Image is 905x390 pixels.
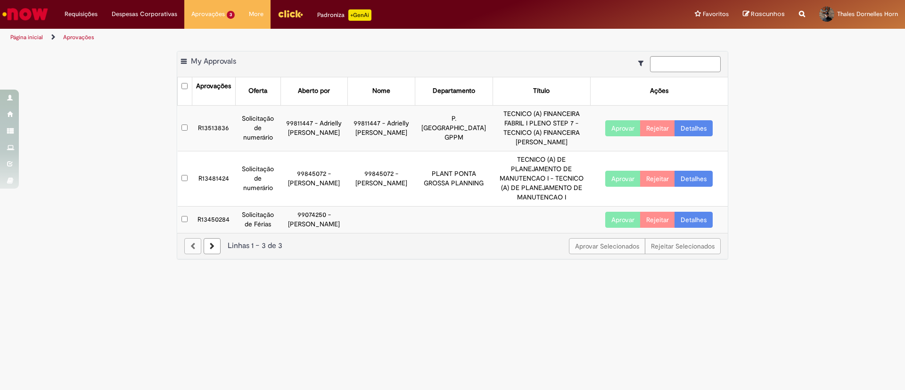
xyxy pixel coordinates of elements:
[235,151,280,206] td: Solicitação de numerário
[348,9,371,21] p: +GenAi
[415,105,493,151] td: P. [GEOGRAPHIC_DATA] GPPM
[703,9,729,19] span: Favoritos
[493,105,590,151] td: TECNICO (A) FINANCEIRA FABRIL I PLENO STEP 7 - TECNICO (A) FINANCEIRA [PERSON_NAME]
[638,60,648,66] i: Mostrar filtros para: Suas Solicitações
[280,105,348,151] td: 99811447 - Adrielly [PERSON_NAME]
[235,206,280,232] td: Solicitação de Férias
[10,33,43,41] a: Página inicial
[280,206,348,232] td: 99074250 - [PERSON_NAME]
[433,86,475,96] div: Departamento
[249,9,263,19] span: More
[65,9,98,19] span: Requisições
[184,241,721,251] div: Linhas 1 − 3 de 3
[743,10,785,19] a: Rascunhos
[248,86,267,96] div: Oferta
[605,171,641,187] button: Aprovar
[298,86,330,96] div: Aberto por
[63,33,94,41] a: Aprovações
[640,120,675,136] button: Rejeitar
[192,206,235,232] td: R13450284
[192,105,235,151] td: R13513836
[235,105,280,151] td: Solicitação de numerário
[191,9,225,19] span: Aprovações
[348,151,415,206] td: 99845072 - [PERSON_NAME]
[605,120,641,136] button: Aprovar
[675,212,713,228] a: Detalhes
[1,5,49,24] img: ServiceNow
[192,77,235,105] th: Aprovações
[280,151,348,206] td: 99845072 - [PERSON_NAME]
[640,171,675,187] button: Rejeitar
[112,9,177,19] span: Despesas Corporativas
[751,9,785,18] span: Rascunhos
[675,171,713,187] a: Detalhes
[675,120,713,136] a: Detalhes
[372,86,390,96] div: Nome
[192,151,235,206] td: R13481424
[227,11,235,19] span: 3
[605,212,641,228] button: Aprovar
[415,151,493,206] td: PLANT PONTA GROSSA PLANNING
[317,9,371,21] div: Padroniza
[7,29,596,46] ul: Trilhas de página
[348,105,415,151] td: 99811447 - Adrielly [PERSON_NAME]
[837,10,898,18] span: Thales Dornelles Horn
[650,86,668,96] div: Ações
[191,57,236,66] span: My Approvals
[533,86,550,96] div: Título
[278,7,303,21] img: click_logo_yellow_360x200.png
[640,212,675,228] button: Rejeitar
[196,82,231,91] div: Aprovações
[493,151,590,206] td: TECNICO (A) DE PLANEJAMENTO DE MANUTENCAO I - TECNICO (A) DE PLANEJAMENTO DE MANUTENCAO I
